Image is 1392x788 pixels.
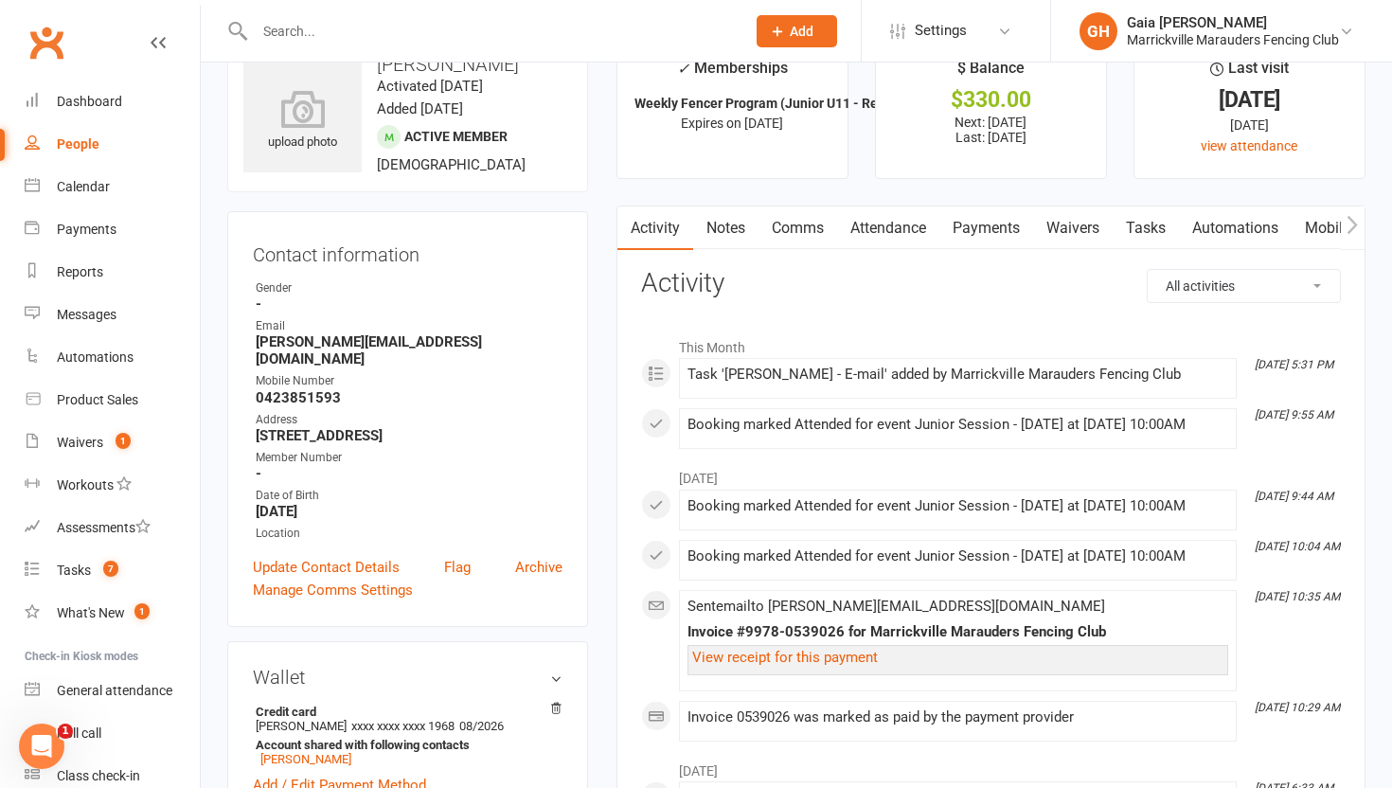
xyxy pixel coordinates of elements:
i: [DATE] 10:35 AM [1255,590,1340,603]
div: Gender [256,279,562,297]
div: General attendance [57,683,172,698]
span: Settings [915,9,967,52]
a: Archive [515,556,562,579]
div: Gaia [PERSON_NAME] [1127,14,1339,31]
i: [DATE] 9:55 AM [1255,408,1333,421]
div: Invoice 0539026 was marked as paid by the payment provider [687,709,1228,725]
span: [DEMOGRAPHIC_DATA] [377,156,526,173]
a: View receipt for this payment [692,649,878,666]
time: Added [DATE] [377,100,463,117]
a: Dashboard [25,81,200,123]
h3: Activity [641,269,1341,298]
strong: - [256,465,562,482]
li: [DATE] [641,751,1341,781]
a: Comms [758,206,837,250]
a: Manage Comms Settings [253,579,413,601]
div: Booking marked Attended for event Junior Session - [DATE] at [DATE] 10:00AM [687,498,1228,514]
p: Next: [DATE] Last: [DATE] [893,115,1089,145]
div: Booking marked Attended for event Junior Session - [DATE] at [DATE] 10:00AM [687,548,1228,564]
strong: Credit card [256,705,553,719]
a: view attendance [1201,138,1297,153]
div: Tasks [57,563,91,578]
div: Payments [57,222,116,237]
span: Add [790,24,813,39]
strong: [DATE] [256,503,562,520]
a: Assessments [25,507,200,549]
div: Email [256,317,562,335]
div: Reports [57,264,103,279]
time: Activated [DATE] [377,78,483,95]
a: Activity [617,206,693,250]
span: Sent email to [PERSON_NAME][EMAIL_ADDRESS][DOMAIN_NAME] [687,598,1105,615]
div: Marrickville Marauders Fencing Club [1127,31,1339,48]
a: [PERSON_NAME] [260,752,351,766]
a: Roll call [25,712,200,755]
div: Date of Birth [256,487,562,505]
div: [DATE] [1151,115,1347,135]
div: People [57,136,99,152]
button: Add [757,15,837,47]
a: Waivers [1033,206,1113,250]
strong: 0423851593 [256,389,562,406]
div: Address [256,411,562,429]
a: Product Sales [25,379,200,421]
a: Calendar [25,166,200,208]
strong: - [256,295,562,313]
div: [DATE] [1151,90,1347,110]
div: upload photo [243,90,362,152]
a: Automations [1179,206,1292,250]
strong: [PERSON_NAME][EMAIL_ADDRESS][DOMAIN_NAME] [256,333,562,367]
div: Invoice #9978-0539026 for Marrickville Marauders Fencing Club [687,624,1228,640]
a: Clubworx [23,19,70,66]
div: Waivers [57,435,103,450]
a: Waivers 1 [25,421,200,464]
a: Flag [444,556,471,579]
div: Class check-in [57,768,140,783]
div: Member Number [256,449,562,467]
iframe: Intercom live chat [19,724,64,769]
div: What's New [57,605,125,620]
a: Messages [25,294,200,336]
a: Workouts [25,464,200,507]
div: $ Balance [957,56,1025,90]
h3: Wallet [253,667,562,688]
span: Active member [404,129,508,144]
h3: Contact information [253,237,562,265]
span: 1 [134,603,150,619]
a: Payments [25,208,200,251]
span: 1 [116,433,131,449]
strong: [STREET_ADDRESS] [256,427,562,444]
a: Attendance [837,206,939,250]
i: [DATE] 10:04 AM [1255,540,1340,553]
div: Workouts [57,477,114,492]
strong: Weekly Fencer Program (Junior U11 - Return... [634,96,914,111]
div: Assessments [57,520,151,535]
a: Reports [25,251,200,294]
i: [DATE] 10:29 AM [1255,701,1340,714]
a: What's New1 [25,592,200,635]
span: 7 [103,561,118,577]
a: Notes [693,206,758,250]
i: ✓ [677,60,689,78]
li: [PERSON_NAME] [253,702,562,769]
i: [DATE] 9:44 AM [1255,490,1333,503]
div: GH [1080,12,1117,50]
a: Tasks 7 [25,549,200,592]
div: Automations [57,349,134,365]
div: Dashboard [57,94,122,109]
a: General attendance kiosk mode [25,670,200,712]
a: Payments [939,206,1033,250]
li: This Month [641,328,1341,358]
div: Roll call [57,725,101,741]
div: Booking marked Attended for event Junior Session - [DATE] at [DATE] 10:00AM [687,417,1228,433]
a: Tasks [1113,206,1179,250]
div: Messages [57,307,116,322]
span: 08/2026 [459,719,504,733]
div: $330.00 [893,90,1089,110]
a: Automations [25,336,200,379]
li: [DATE] [641,458,1341,489]
i: [DATE] 5:31 PM [1255,358,1333,371]
div: Last visit [1210,56,1289,90]
div: Product Sales [57,392,138,407]
div: Task '[PERSON_NAME] - E-mail' added by Marrickville Marauders Fencing Club [687,367,1228,383]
